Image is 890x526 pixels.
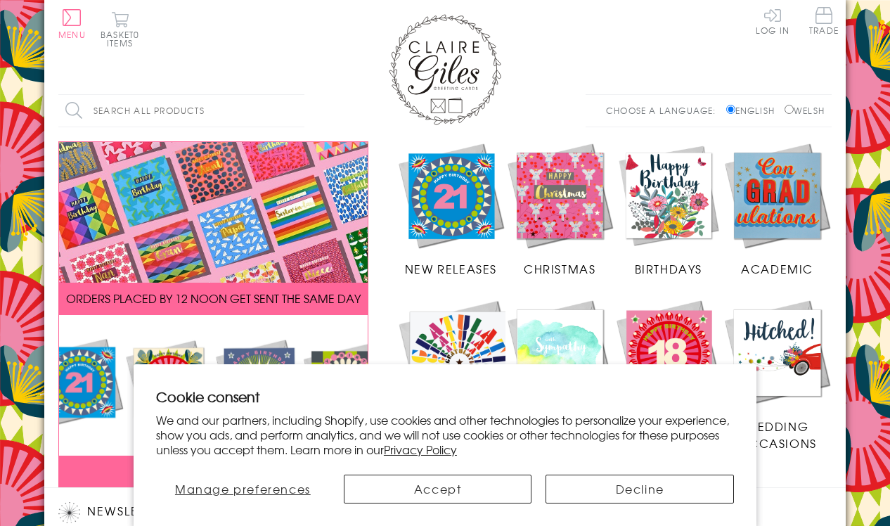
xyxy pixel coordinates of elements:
button: Decline [546,475,734,503]
label: Welsh [785,104,825,117]
span: Birthdays [635,260,702,277]
input: Search all products [58,95,304,127]
p: We and our partners, including Shopify, use cookies and other technologies to personalize your ex... [156,413,734,456]
span: Wedding Occasions [737,418,816,451]
span: ORDERS PLACED BY 12 NOON GET SENT THE SAME DAY [66,290,361,307]
a: Log In [756,7,789,34]
button: Accept [344,475,532,503]
a: Congratulations [396,298,523,452]
a: Privacy Policy [384,441,457,458]
span: Academic [741,260,813,277]
span: Trade [809,7,839,34]
button: Manage preferences [156,475,330,503]
button: Basket0 items [101,11,139,47]
a: Sympathy [505,298,614,435]
button: Menu [58,9,86,39]
a: Birthdays [614,141,723,278]
span: Menu [58,28,86,41]
span: Christmas [524,260,595,277]
label: English [726,104,782,117]
a: Age Cards [614,298,723,435]
input: Welsh [785,105,794,114]
p: Choose a language: [606,104,723,117]
span: New Releases [405,260,497,277]
a: New Releases [396,141,505,278]
input: Search [290,95,304,127]
h2: Cookie consent [156,387,734,406]
span: Manage preferences [175,480,311,497]
h2: Newsletter [58,502,297,523]
img: Claire Giles Greetings Cards [389,14,501,125]
a: Wedding Occasions [723,298,832,451]
a: Academic [723,141,832,278]
span: 0 items [107,28,139,49]
a: Trade [809,7,839,37]
input: English [726,105,735,114]
a: Christmas [505,141,614,278]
